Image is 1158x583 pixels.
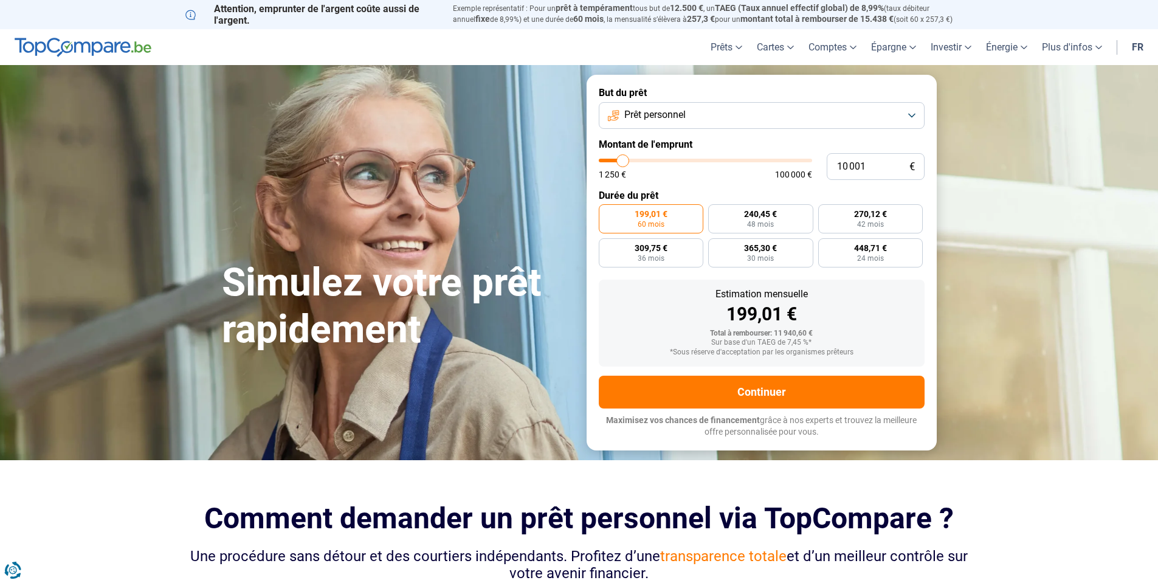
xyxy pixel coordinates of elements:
p: Attention, emprunter de l'argent coûte aussi de l'argent. [185,3,438,26]
a: Cartes [750,29,801,65]
span: 365,30 € [744,244,777,252]
span: 12.500 € [670,3,703,13]
span: Maximisez vos chances de financement [606,415,760,425]
span: 24 mois [857,255,884,262]
span: 36 mois [638,255,664,262]
a: fr [1125,29,1151,65]
a: Énergie [979,29,1035,65]
span: 199,01 € [635,210,667,218]
span: 30 mois [747,255,774,262]
label: Durée du prêt [599,190,925,201]
span: € [909,162,915,172]
span: 60 mois [638,221,664,228]
span: TAEG (Taux annuel effectif global) de 8,99% [715,3,884,13]
p: Exemple représentatif : Pour un tous but de , un (taux débiteur annuel de 8,99%) et une durée de ... [453,3,973,25]
div: Estimation mensuelle [608,289,915,299]
h2: Comment demander un prêt personnel via TopCompare ? [185,502,973,535]
a: Plus d'infos [1035,29,1109,65]
div: Une procédure sans détour et des courtiers indépendants. Profitez d’une et d’un meilleur contrôle... [185,548,973,583]
span: transparence totale [660,548,787,565]
h1: Simulez votre prêt rapidement [222,260,572,353]
span: 60 mois [573,14,604,24]
a: Épargne [864,29,923,65]
span: 257,3 € [687,14,715,24]
span: fixe [475,14,490,24]
span: montant total à rembourser de 15.438 € [740,14,894,24]
span: 48 mois [747,221,774,228]
span: 100 000 € [775,170,812,179]
span: 42 mois [857,221,884,228]
span: 448,71 € [854,244,887,252]
span: 1 250 € [599,170,626,179]
span: 270,12 € [854,210,887,218]
label: But du prêt [599,87,925,98]
p: grâce à nos experts et trouvez la meilleure offre personnalisée pour vous. [599,415,925,438]
div: Sur base d'un TAEG de 7,45 %* [608,339,915,347]
button: Prêt personnel [599,102,925,129]
button: Continuer [599,376,925,409]
span: 309,75 € [635,244,667,252]
a: Comptes [801,29,864,65]
div: 199,01 € [608,305,915,323]
span: Prêt personnel [624,108,686,122]
span: prêt à tempérament [556,3,633,13]
span: 240,45 € [744,210,777,218]
div: Total à rembourser: 11 940,60 € [608,329,915,338]
div: *Sous réserve d'acceptation par les organismes prêteurs [608,348,915,357]
img: TopCompare [15,38,151,57]
a: Prêts [703,29,750,65]
label: Montant de l'emprunt [599,139,925,150]
a: Investir [923,29,979,65]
